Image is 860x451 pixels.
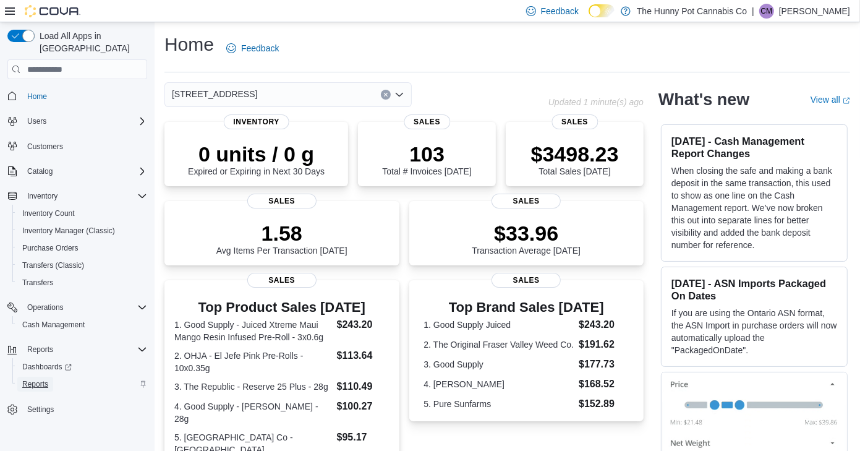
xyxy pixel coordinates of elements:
[671,307,837,356] p: If you are using the Ontario ASN format, the ASN Import in purchase orders will now automatically...
[589,4,615,17] input: Dark Mode
[671,277,837,302] h3: [DATE] - ASN Imports Packaged On Dates
[27,92,47,101] span: Home
[22,89,52,104] a: Home
[658,90,749,110] h2: What's new
[579,397,629,411] dd: $152.89
[671,135,837,160] h3: [DATE] - Cash Management Report Changes
[17,223,120,238] a: Inventory Manager (Classic)
[22,189,62,204] button: Inventory
[424,398,574,410] dt: 5. Pure Sunfarms
[17,241,147,256] span: Purchase Orders
[22,342,58,357] button: Reports
[27,116,46,126] span: Users
[2,113,152,130] button: Users
[2,341,152,358] button: Reports
[22,88,147,103] span: Home
[7,82,147,450] nav: Complex example
[22,402,59,417] a: Settings
[424,319,574,331] dt: 1. Good Supply Juiced
[337,317,390,332] dd: $243.20
[779,4,850,19] p: [PERSON_NAME]
[174,400,332,425] dt: 4. Good Supply - [PERSON_NAME] - 28g
[2,87,152,105] button: Home
[12,257,152,274] button: Transfers (Classic)
[172,87,257,101] span: [STREET_ADDRESS]
[12,316,152,333] button: Cash Management
[589,17,589,18] span: Dark Mode
[551,114,598,129] span: Sales
[221,36,284,61] a: Feedback
[579,377,629,392] dd: $168.52
[337,430,390,445] dd: $95.17
[2,187,152,205] button: Inventory
[188,142,325,166] p: 0 units / 0 g
[548,97,644,107] p: Updated 1 minute(s) ago
[382,142,471,176] div: Total # Invoices [DATE]
[25,5,80,17] img: Cova
[174,300,390,315] h3: Top Product Sales [DATE]
[223,114,289,129] span: Inventory
[424,338,574,351] dt: 2. The Original Fraser Valley Weed Co.
[17,258,89,273] a: Transfers (Classic)
[17,317,147,332] span: Cash Management
[17,317,90,332] a: Cash Management
[22,342,147,357] span: Reports
[22,139,68,154] a: Customers
[22,278,53,288] span: Transfers
[671,165,837,251] p: When closing the safe and making a bank deposit in the same transaction, this used to show as one...
[216,221,347,256] div: Avg Items Per Transaction [DATE]
[424,358,574,371] dt: 3. Good Supply
[381,90,391,100] button: Clear input
[22,362,72,372] span: Dashboards
[424,300,629,315] h3: Top Brand Sales [DATE]
[247,273,317,288] span: Sales
[216,221,347,246] p: 1.58
[17,377,147,392] span: Reports
[17,223,147,238] span: Inventory Manager (Classic)
[17,206,147,221] span: Inventory Count
[27,191,57,201] span: Inventory
[188,142,325,176] div: Expired or Expiring in Next 30 Days
[12,205,152,222] button: Inventory Count
[241,42,279,54] span: Feedback
[12,376,152,393] button: Reports
[27,142,63,152] span: Customers
[579,337,629,352] dd: $191.62
[22,164,57,179] button: Catalog
[22,320,85,330] span: Cash Management
[531,142,619,176] div: Total Sales [DATE]
[337,348,390,363] dd: $113.64
[2,400,152,418] button: Settings
[22,260,84,270] span: Transfers (Classic)
[174,380,332,393] dt: 3. The Republic - Reserve 25 Plus - 28g
[22,139,147,154] span: Customers
[472,221,581,256] div: Transaction Average [DATE]
[541,5,579,17] span: Feedback
[2,163,152,180] button: Catalog
[174,350,332,374] dt: 2. OHJA - El Jefe Pink Pre-Rolls - 10x0.35g
[811,95,850,105] a: View allExternal link
[424,378,574,390] dt: 4. [PERSON_NAME]
[22,114,147,129] span: Users
[17,258,147,273] span: Transfers (Classic)
[174,319,332,343] dt: 1. Good Supply - Juiced Xtreme Maui Mango Resin Infused Pre-Roll - 3x0.6g
[337,399,390,414] dd: $100.27
[17,377,53,392] a: Reports
[17,206,80,221] a: Inventory Count
[2,299,152,316] button: Operations
[382,142,471,166] p: 103
[579,317,629,332] dd: $243.20
[12,358,152,376] a: Dashboards
[27,345,53,354] span: Reports
[404,114,450,129] span: Sales
[22,300,147,315] span: Operations
[22,164,147,179] span: Catalog
[27,166,53,176] span: Catalog
[12,222,152,239] button: Inventory Manager (Classic)
[22,300,69,315] button: Operations
[164,32,214,57] h1: Home
[17,359,147,374] span: Dashboards
[17,275,147,290] span: Transfers
[752,4,754,19] p: |
[2,137,152,155] button: Customers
